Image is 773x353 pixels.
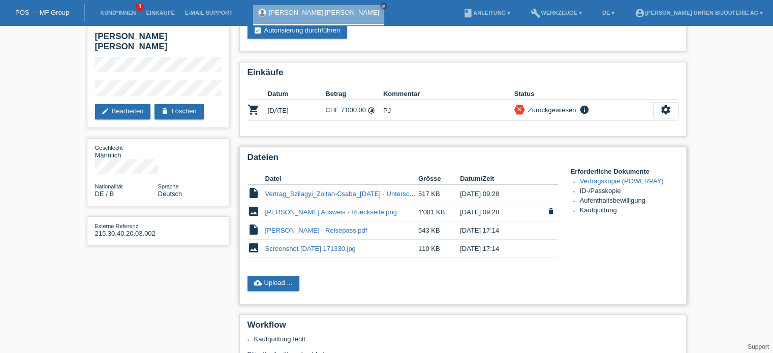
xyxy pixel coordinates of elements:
th: Kommentar [383,88,514,100]
a: [PERSON_NAME] Ausweis - Rueckseite.png [265,208,397,216]
a: [PERSON_NAME] [PERSON_NAME] [269,9,379,16]
td: 1'081 KB [418,203,460,221]
span: 3 [136,3,144,11]
th: Datum [268,88,326,100]
i: close [381,4,386,9]
a: [PERSON_NAME] - Reisepass.pdf [265,227,367,234]
i: book [463,8,473,18]
i: account_circle [635,8,645,18]
i: build [531,8,541,18]
i: insert_drive_file [248,223,260,236]
td: [DATE] 17:14 [460,240,543,258]
div: Männlich [95,144,158,159]
a: POS — MF Group [15,9,69,16]
th: Status [514,88,653,100]
a: cloud_uploadUpload ... [248,276,300,291]
td: 543 KB [418,221,460,240]
span: Deutsch [158,190,182,198]
span: Sprache [158,183,179,189]
span: Geschlecht [95,145,123,151]
th: Betrag [325,88,383,100]
a: assignment_turned_inAutorisierung durchführen [248,23,348,39]
i: settings [660,104,671,115]
a: close [380,3,387,10]
h2: [PERSON_NAME] [PERSON_NAME] [95,31,221,57]
div: 215.30.40.20.03.002 [95,222,158,237]
a: buildWerkzeuge ▾ [525,10,587,16]
td: CHF 7'000.00 [325,100,383,121]
i: image [248,205,260,217]
i: delete [161,107,169,115]
a: Kund*innen [95,10,141,16]
span: Löschen [544,206,558,218]
td: 110 KB [418,240,460,258]
a: E-Mail Support [180,10,238,16]
h2: Einkäufe [248,68,678,83]
i: image [248,242,260,254]
div: Zurückgewiesen [525,105,576,115]
td: [DATE] 17:14 [460,221,543,240]
a: Einkäufe [141,10,179,16]
i: delete [547,207,555,215]
li: ID-/Passkopie [580,187,678,197]
th: Datum/Zeit [460,173,543,185]
span: Deutschland / B / 12.09.2022 [95,190,114,198]
i: info [578,105,591,115]
li: Kaufquittung fehlt [254,335,678,343]
li: Aufenthaltsbewilligung [580,197,678,206]
a: Screenshot [DATE] 171330.jpg [265,245,356,252]
i: edit [101,107,109,115]
a: Vertrag_Szilagyi_Zoltan-Csaba_[DATE] - Unterschrieben.pdf [265,190,443,198]
a: DE ▾ [597,10,620,16]
i: Fixe Raten (24 Raten) [367,107,375,114]
i: cloud_upload [254,279,262,287]
i: insert_drive_file [248,187,260,199]
i: POSP00027427 [248,104,260,116]
a: Vertragskopie (POWERPAY) [580,177,664,185]
th: Datei [265,173,418,185]
li: Kaufquittung [580,206,678,216]
a: account_circle[PERSON_NAME] Uhren Bijouterie AG ▾ [630,10,768,16]
th: Grösse [418,173,460,185]
td: [DATE] 09:28 [460,203,543,221]
span: Externe Referenz [95,223,139,229]
h2: Workflow [248,320,678,335]
td: PJ [383,100,514,121]
i: assignment_turned_in [254,26,262,35]
td: [DATE] [268,100,326,121]
a: deleteLöschen [154,104,203,119]
h2: Dateien [248,152,678,168]
span: Nationalität [95,183,123,189]
a: Support [748,343,769,350]
a: bookAnleitung ▾ [458,10,515,16]
td: [DATE] 09:28 [460,185,543,203]
a: editBearbeiten [95,104,151,119]
i: close [516,106,523,113]
td: 517 KB [418,185,460,203]
h4: Erforderliche Dokumente [571,168,678,175]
